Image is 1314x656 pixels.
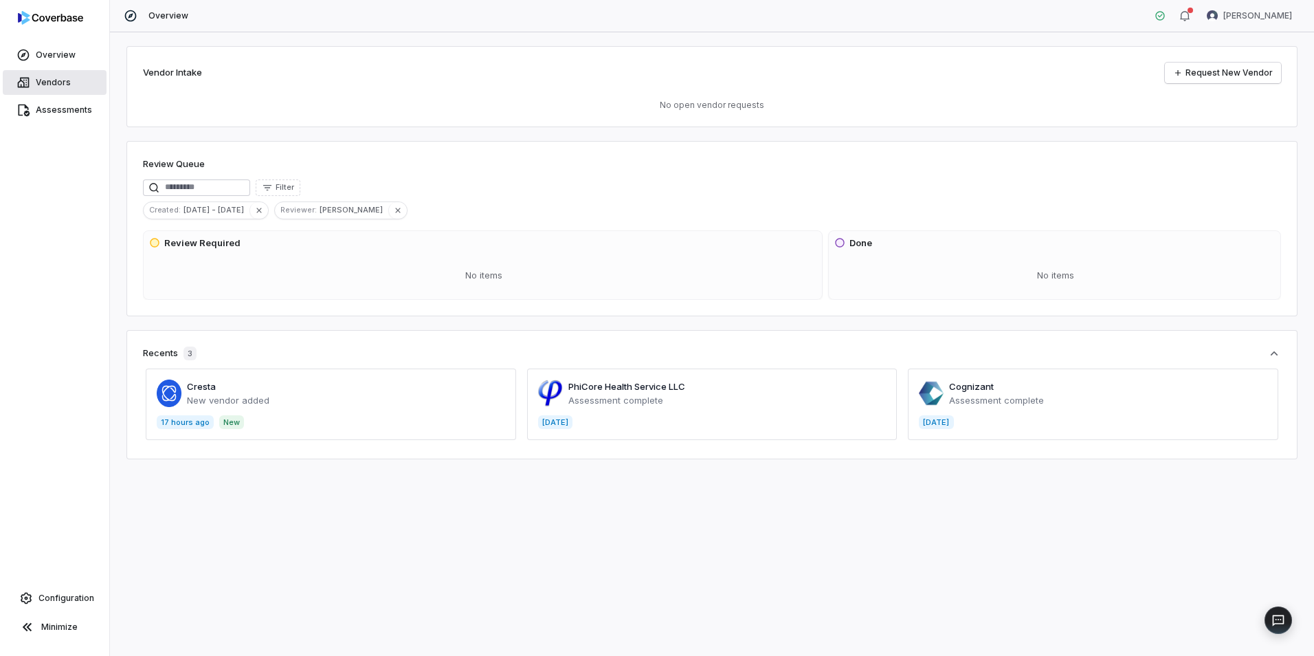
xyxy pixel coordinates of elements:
[187,381,216,392] a: Cresta
[3,98,107,122] a: Assessments
[1223,10,1292,21] span: [PERSON_NAME]
[183,347,197,360] span: 3
[3,70,107,95] a: Vendors
[144,204,183,216] span: Created :
[143,347,1281,360] button: Recents3
[36,77,71,88] span: Vendors
[143,347,197,360] div: Recents
[1199,6,1300,26] button: Luke Taylor avatar[PERSON_NAME]
[41,622,78,633] span: Minimize
[36,50,76,61] span: Overview
[1165,63,1281,83] a: Request New Vendor
[183,204,249,216] span: [DATE] - [DATE]
[949,381,994,392] a: Cognizant
[148,10,188,21] span: Overview
[276,182,294,193] span: Filter
[164,237,241,250] h3: Review Required
[568,381,685,392] a: PhiCore Health Service LLC
[1207,10,1218,21] img: Luke Taylor avatar
[143,100,1281,111] p: No open vendor requests
[149,258,819,294] div: No items
[36,105,92,116] span: Assessments
[143,66,202,80] h2: Vendor Intake
[143,157,205,171] h1: Review Queue
[275,204,320,216] span: Reviewer :
[5,586,104,611] a: Configuration
[3,43,107,67] a: Overview
[834,258,1278,294] div: No items
[256,179,300,196] button: Filter
[320,204,388,216] span: [PERSON_NAME]
[849,237,872,250] h3: Done
[38,593,94,604] span: Configuration
[5,613,104,641] button: Minimize
[18,11,83,25] img: logo-D7KZi-bG.svg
